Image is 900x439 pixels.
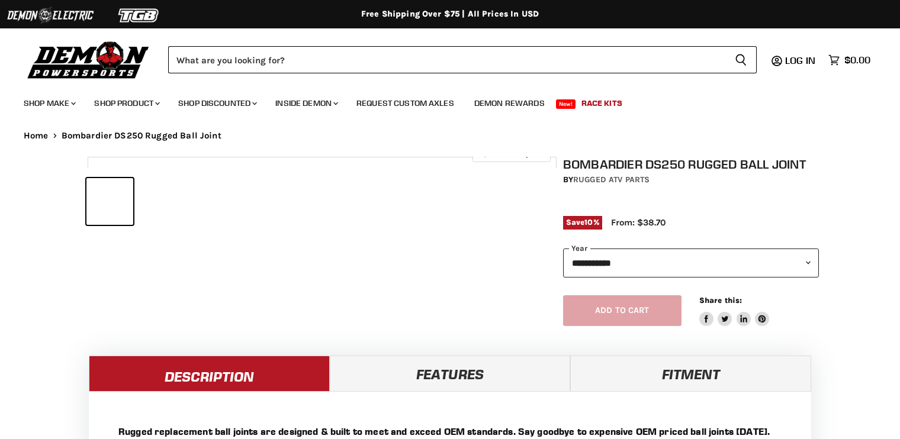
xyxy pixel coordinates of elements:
[570,356,811,391] a: Fitment
[699,295,770,327] aside: Share this:
[725,46,757,73] button: Search
[563,216,602,229] span: Save %
[563,173,819,186] div: by
[822,51,876,69] a: $0.00
[478,149,544,158] span: Click to expand
[780,55,822,66] a: Log in
[465,91,554,115] a: Demon Rewards
[611,217,666,228] span: From: $38.70
[785,54,815,66] span: Log in
[699,296,742,305] span: Share this:
[168,46,757,73] form: Product
[556,99,576,109] span: New!
[24,38,153,80] img: Demon Powersports
[573,91,631,115] a: Race Kits
[86,178,133,225] button: Bombardier DS250 Rugged Ball Joint thumbnail
[168,46,725,73] input: Search
[6,4,95,27] img: Demon Electric Logo 2
[563,248,819,277] select: year
[844,54,870,66] span: $0.00
[563,157,819,172] h1: Bombardier DS250 Rugged Ball Joint
[573,175,650,185] a: Rugged ATV Parts
[584,218,593,227] span: 10
[89,356,330,391] a: Description
[330,356,571,391] a: Features
[15,91,83,115] a: Shop Make
[95,4,184,27] img: TGB Logo 2
[348,91,463,115] a: Request Custom Axles
[62,131,221,141] span: Bombardier DS250 Rugged Ball Joint
[266,91,345,115] a: Inside Demon
[15,86,867,115] ul: Main menu
[85,91,167,115] a: Shop Product
[24,131,49,141] a: Home
[169,91,264,115] a: Shop Discounted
